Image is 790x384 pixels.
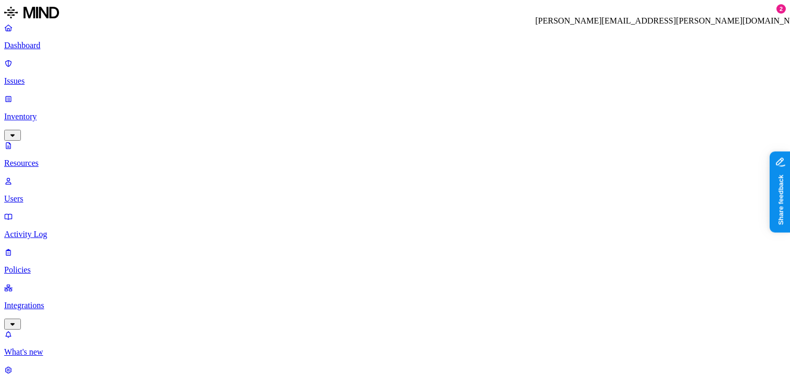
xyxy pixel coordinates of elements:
p: Issues [4,76,786,86]
img: MIND [4,4,59,21]
p: Dashboard [4,41,786,50]
p: Activity Log [4,230,786,239]
p: Resources [4,159,786,168]
p: What's new [4,347,786,357]
p: Integrations [4,301,786,310]
p: Users [4,194,786,204]
div: 2 [776,4,786,14]
p: Inventory [4,112,786,121]
p: Policies [4,265,786,275]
